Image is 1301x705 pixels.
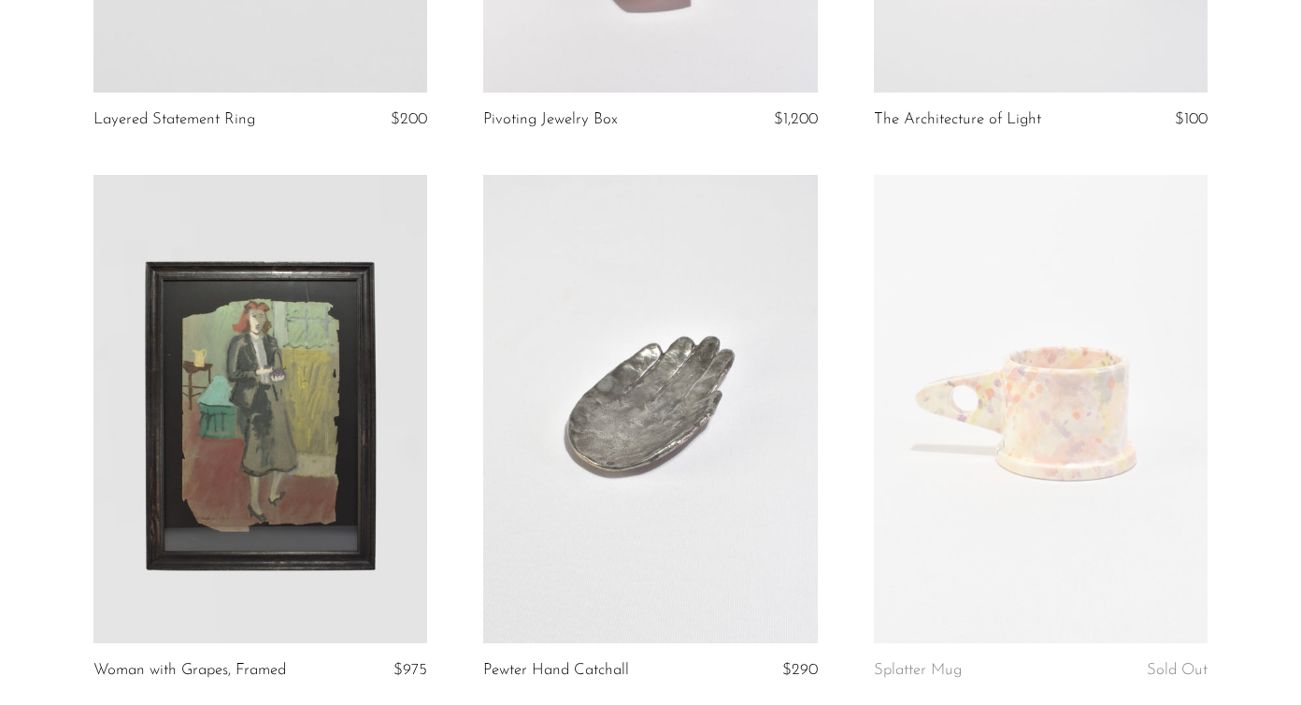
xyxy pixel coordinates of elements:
[93,662,286,679] a: Woman with Grapes, Framed
[874,662,962,679] a: Splatter Mug
[93,111,255,128] a: Layered Statement Ring
[393,662,427,678] span: $975
[391,111,427,127] span: $200
[483,111,618,128] a: Pivoting Jewelry Box
[782,662,818,678] span: $290
[774,111,818,127] span: $1,200
[874,111,1041,128] a: The Architecture of Light
[483,662,629,679] a: Pewter Hand Catchall
[1175,111,1208,127] span: $100
[1147,662,1208,678] span: Sold Out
